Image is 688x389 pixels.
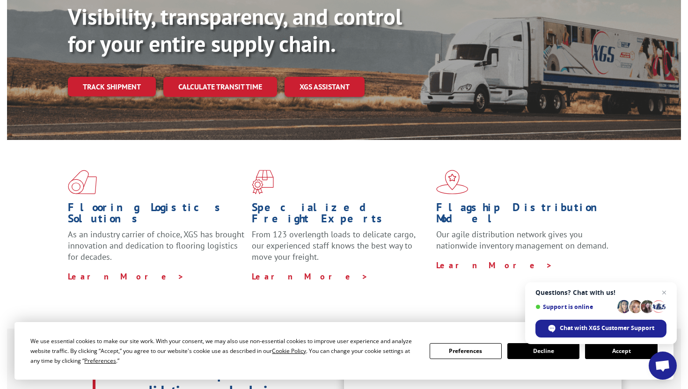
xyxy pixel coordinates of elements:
a: Open chat [649,352,677,380]
a: Learn More > [252,271,368,282]
button: Preferences [430,343,502,359]
button: Accept [585,343,657,359]
b: Visibility, transparency, and control for your entire supply chain. [68,2,402,58]
p: From 123 overlength loads to delicate cargo, our experienced staff knows the best way to move you... [252,229,429,271]
span: Our agile distribution network gives you nationwide inventory management on demand. [436,229,608,251]
span: Chat with XGS Customer Support [560,324,654,332]
span: Cookie Policy [272,347,306,355]
h1: Specialized Freight Experts [252,202,429,229]
span: Chat with XGS Customer Support [535,320,666,338]
img: xgs-icon-focused-on-flooring-red [252,170,274,194]
span: Preferences [84,357,116,365]
a: Learn More > [436,260,553,271]
a: Calculate transit time [163,77,277,97]
span: Questions? Chat with us! [535,289,666,296]
span: As an industry carrier of choice, XGS has brought innovation and dedication to flooring logistics... [68,229,244,262]
div: Cookie Consent Prompt [15,322,673,380]
img: xgs-icon-total-supply-chain-intelligence-red [68,170,97,194]
a: Learn More > [68,271,184,282]
span: Support is online [535,303,614,310]
button: Decline [507,343,579,359]
img: xgs-icon-flagship-distribution-model-red [436,170,468,194]
a: XGS ASSISTANT [285,77,365,97]
a: Track shipment [68,77,156,96]
div: We use essential cookies to make our site work. With your consent, we may also use non-essential ... [30,336,418,366]
h1: Flagship Distribution Model [436,202,613,229]
h1: Flooring Logistics Solutions [68,202,245,229]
